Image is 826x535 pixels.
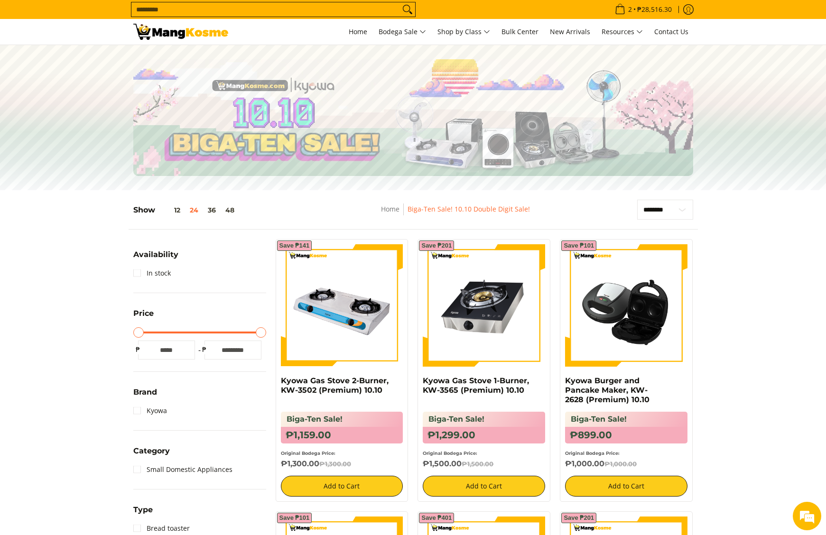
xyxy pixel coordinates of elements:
[279,515,310,521] span: Save ₱101
[313,203,598,225] nav: Breadcrumbs
[423,476,545,497] button: Add to Cart
[565,451,620,456] small: Original Bodega Price:
[462,460,493,468] del: ₱1,500.00
[133,310,154,317] span: Price
[421,515,452,521] span: Save ₱401
[423,244,545,367] img: kyowa-tempered-glass-single-gas-burner-full-view-mang-kosme
[133,403,167,418] a: Kyowa
[319,460,351,468] del: ₱1,300.00
[344,19,372,45] a: Home
[133,24,228,40] img: Biga-Ten Sale! 10.10 Double Digit Sale with Kyowa l Mang Kosme
[279,243,310,249] span: Save ₱141
[281,451,335,456] small: Original Bodega Price:
[565,376,650,404] a: Kyowa Burger and Pancake Maker, KW-2628 (Premium) 10.10
[238,19,693,45] nav: Main Menu
[133,388,157,396] span: Brand
[636,6,673,13] span: ₱28,516.30
[423,427,545,443] h6: ₱1,299.00
[565,476,687,497] button: Add to Cart
[155,206,185,214] button: 12
[133,462,232,477] a: Small Domestic Appliances
[604,460,637,468] del: ₱1,000.00
[400,2,415,17] button: Search
[133,251,178,258] span: Availability
[421,243,452,249] span: Save ₱201
[565,427,687,443] h6: ₱899.00
[133,506,153,521] summary: Open
[133,266,171,281] a: In stock
[133,388,157,403] summary: Open
[423,451,477,456] small: Original Bodega Price:
[565,244,687,367] img: kyowa-burger-and-pancake-maker-premium-full-view-mang-kosme
[349,27,367,36] span: Home
[602,26,643,38] span: Resources
[408,204,530,213] a: Biga-Ten Sale! 10.10 Double Digit Sale!
[433,19,495,45] a: Shop by Class
[133,447,170,455] span: Category
[133,310,154,324] summary: Open
[545,19,595,45] a: New Arrivals
[381,204,399,213] a: Home
[133,205,239,215] h5: Show
[281,427,403,443] h6: ₱1,159.00
[612,4,675,15] span: •
[200,345,209,354] span: ₱
[437,26,490,38] span: Shop by Class
[133,506,153,514] span: Type
[203,206,221,214] button: 36
[597,19,648,45] a: Resources
[497,19,543,45] a: Bulk Center
[185,206,203,214] button: 24
[627,6,633,13] span: 2
[423,376,529,395] a: Kyowa Gas Stove 1-Burner, KW-3565 (Premium) 10.10
[281,476,403,497] button: Add to Cart
[133,447,170,462] summary: Open
[221,206,239,214] button: 48
[550,27,590,36] span: New Arrivals
[564,243,594,249] span: Save ₱101
[423,459,545,469] h6: ₱1,500.00
[281,459,403,469] h6: ₱1,300.00
[650,19,693,45] a: Contact Us
[374,19,431,45] a: Bodega Sale
[501,27,538,36] span: Bulk Center
[133,251,178,266] summary: Open
[379,26,426,38] span: Bodega Sale
[133,345,143,354] span: ₱
[654,27,688,36] span: Contact Us
[565,459,687,469] h6: ₱1,000.00
[564,515,594,521] span: Save ₱201
[281,244,403,367] img: kyowa-2-burner-gas-stove-stainless-steel-premium-full-view-mang-kosme
[281,376,389,395] a: Kyowa Gas Stove 2-Burner, KW-3502 (Premium) 10.10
